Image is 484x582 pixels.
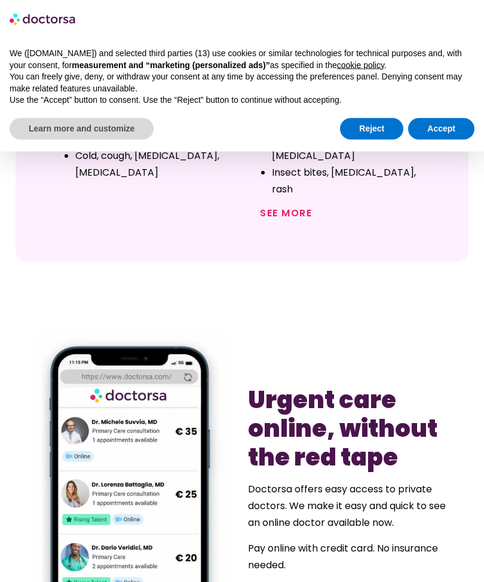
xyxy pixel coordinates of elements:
p: Doctorsa offers easy access to private doctors. We make it easy and quick to see an online doctor... [248,482,455,532]
strong: measurement and “marketing (personalized ads)” [72,60,269,70]
li: Insect bites, [MEDICAL_DATA], rash [272,165,433,198]
li: Cold, cough, [MEDICAL_DATA], [MEDICAL_DATA] [75,148,236,182]
p: Use the “Accept” button to consent. Use the “Reject” button to continue without accepting. [10,94,474,106]
b: Urgent care online, without the red tape [248,384,437,474]
a: See more [260,207,312,220]
button: Reject [340,118,403,140]
a: cookie policy [337,60,384,70]
img: logo [10,10,76,29]
p: We ([DOMAIN_NAME]) and selected third parties (13) use cookies or similar technologies for techni... [10,48,474,71]
button: Learn more and customize [10,118,154,140]
p: You can freely give, deny, or withdraw your consent at any time by accessing the preferences pane... [10,71,474,94]
p: Pay online with credit card. No insurance needed. [248,541,455,574]
button: Accept [408,118,474,140]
